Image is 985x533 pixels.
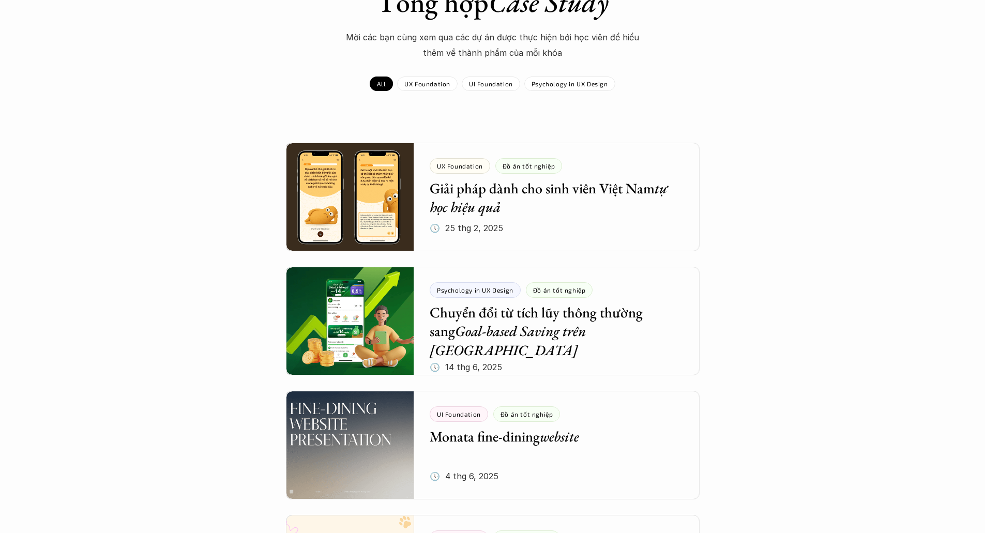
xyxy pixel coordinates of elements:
[286,391,700,499] a: UI FoundationĐồ án tốt nghiệpMonata fine-diningwebsite🕔 4 thg 6, 2025
[532,80,608,87] p: Psychology in UX Design
[404,80,450,87] p: UX Foundation
[338,29,648,61] p: Mời các bạn cùng xem qua các dự án được thực hiện bới học viên để hiểu thêm về thành phẩm của mỗi...
[462,77,520,91] a: UI Foundation
[397,77,458,91] a: UX Foundation
[469,80,513,87] p: UI Foundation
[377,80,386,87] p: All
[286,143,700,251] a: UX FoundationĐồ án tốt nghiệpGiải pháp dành cho sinh viên Việt Namtự học hiệu quả🕔 25 thg 2, 2025
[286,267,700,375] a: Psychology in UX DesignĐồ án tốt nghiệpChuyển đổi từ tích lũy thông thường sangGoal-based Saving ...
[524,77,615,91] a: Psychology in UX Design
